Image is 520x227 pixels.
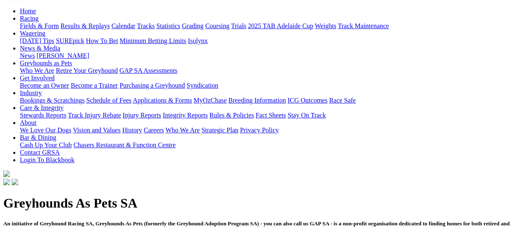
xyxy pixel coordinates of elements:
a: Rules & Policies [209,112,254,119]
div: News & Media [20,52,517,60]
a: Integrity Reports [163,112,208,119]
div: Bar & Dining [20,141,517,149]
a: Isolynx [188,37,208,44]
a: Bar & Dining [20,134,56,141]
a: Fields & Form [20,22,59,29]
a: Become a Trainer [71,82,118,89]
a: Home [20,7,36,14]
a: Vision and Values [73,127,120,134]
div: Industry [20,97,517,104]
div: Racing [20,22,517,30]
a: Stewards Reports [20,112,66,119]
a: History [122,127,142,134]
a: Strategic Plan [201,127,238,134]
div: About [20,127,517,134]
a: Coursing [205,22,230,29]
a: Become an Owner [20,82,69,89]
a: Results & Replays [60,22,110,29]
a: Minimum Betting Limits [120,37,186,44]
a: Wagering [20,30,46,37]
a: Race Safe [329,97,355,104]
a: Injury Reports [122,112,161,119]
a: Syndication [187,82,218,89]
a: SUREpick [56,37,84,44]
a: News & Media [20,45,60,52]
div: Greyhounds as Pets [20,67,517,74]
a: Who We Are [165,127,200,134]
a: [PERSON_NAME] [36,52,89,59]
a: Schedule of Fees [86,97,131,104]
a: Fact Sheets [256,112,286,119]
a: Track Maintenance [338,22,389,29]
a: Greyhounds as Pets [20,60,72,67]
a: Cash Up Your Club [20,141,72,148]
h1: Greyhounds As Pets SA [3,196,517,211]
a: Tracks [137,22,155,29]
a: 2025 TAB Adelaide Cup [248,22,313,29]
a: How To Bet [86,37,118,44]
a: We Love Our Dogs [20,127,71,134]
a: Breeding Information [228,97,286,104]
a: Racing [20,15,38,22]
a: Purchasing a Greyhound [120,82,185,89]
a: Weights [315,22,336,29]
a: Trials [231,22,246,29]
a: Statistics [156,22,180,29]
a: Get Involved [20,74,55,81]
a: Stay On Track [288,112,326,119]
a: News [20,52,35,59]
img: logo-grsa-white.png [3,170,10,177]
div: Care & Integrity [20,112,517,119]
a: Industry [20,89,42,96]
a: Track Injury Rebate [68,112,121,119]
a: Calendar [111,22,135,29]
a: Retire Your Greyhound [56,67,118,74]
a: Chasers Restaurant & Function Centre [73,141,175,148]
a: GAP SA Assessments [120,67,177,74]
a: Who We Are [20,67,54,74]
a: Care & Integrity [20,104,64,111]
img: facebook.svg [3,179,10,185]
img: twitter.svg [12,179,18,185]
div: Get Involved [20,82,517,89]
a: Login To Blackbook [20,156,74,163]
a: Contact GRSA [20,149,60,156]
a: About [20,119,36,126]
a: Privacy Policy [240,127,279,134]
a: MyOzChase [194,97,227,104]
a: [DATE] Tips [20,37,54,44]
a: Applications & Forms [133,97,192,104]
a: Careers [144,127,164,134]
a: Grading [182,22,204,29]
a: Bookings & Scratchings [20,97,84,104]
a: ICG Outcomes [288,97,327,104]
div: Wagering [20,37,517,45]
